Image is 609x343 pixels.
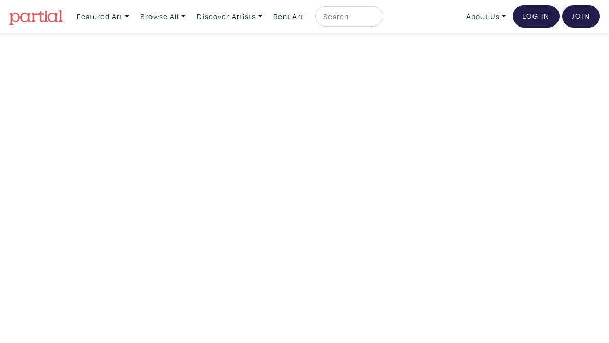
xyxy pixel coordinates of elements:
a: About Us [462,6,511,27]
a: Discover Artists [192,6,267,27]
a: Log In [513,5,560,28]
a: Browse All [136,6,190,27]
input: Search [322,10,373,23]
a: Rent Art [269,6,308,27]
a: Join [562,5,600,28]
a: Featured Art [72,6,134,27]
